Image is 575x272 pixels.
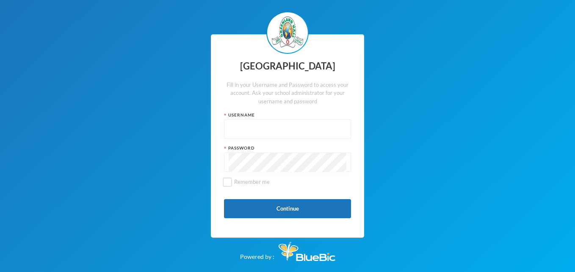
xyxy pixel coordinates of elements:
[231,178,273,185] span: Remember me
[224,112,351,118] div: Username
[240,238,335,261] div: Powered by :
[279,242,335,261] img: Bluebic
[224,145,351,151] div: Password
[224,199,351,218] button: Continue
[224,58,351,75] div: [GEOGRAPHIC_DATA]
[224,81,351,106] div: Fill in your Username and Password to access your account. Ask your school administrator for your...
